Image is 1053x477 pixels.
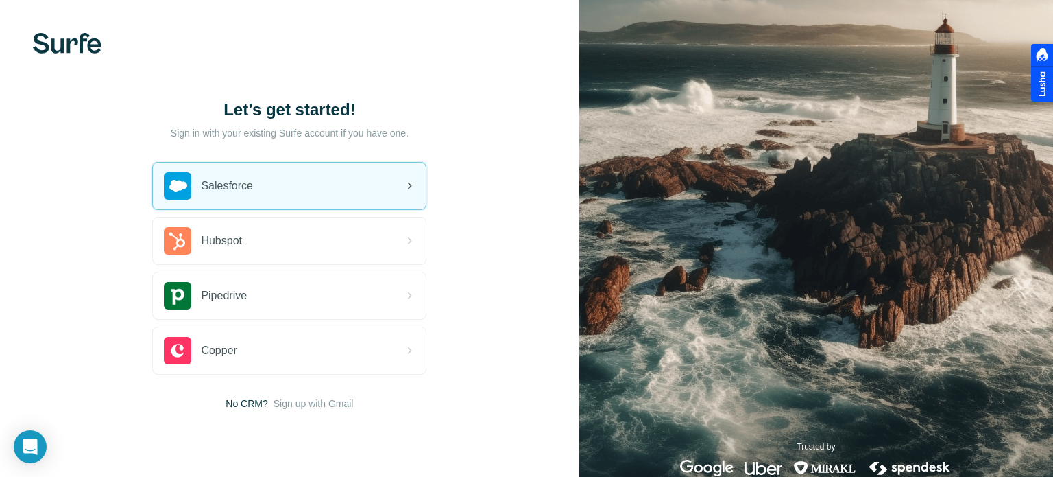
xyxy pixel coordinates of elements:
img: spendesk's logo [867,460,952,476]
button: Sign up with Gmail [274,397,354,410]
img: google's logo [680,460,734,476]
div: Open Intercom Messenger [14,430,47,463]
p: Sign in with your existing Surfe account if you have one. [171,126,409,140]
img: Surfe's logo [33,33,101,54]
img: uber's logo [745,460,782,476]
img: mirakl's logo [793,460,856,476]
img: copper's logo [164,337,191,364]
img: salesforce's logo [164,172,191,200]
img: pipedrive's logo [164,282,191,310]
span: Salesforce [201,178,253,194]
img: hubspot's logo [164,227,191,255]
span: Hubspot [201,233,242,249]
span: No CRM? [226,397,267,410]
p: Trusted by [797,441,835,453]
span: Copper [201,342,237,359]
h1: Let’s get started! [152,99,426,121]
span: Pipedrive [201,288,247,304]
